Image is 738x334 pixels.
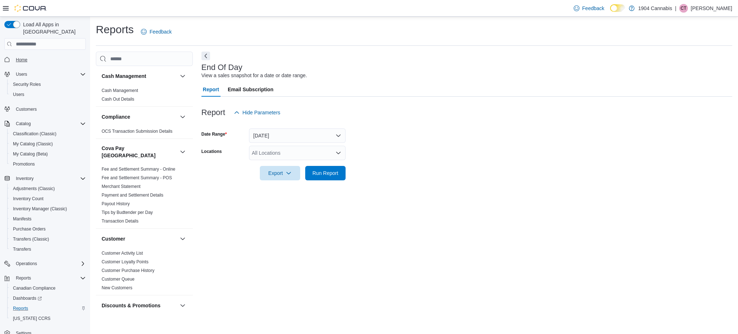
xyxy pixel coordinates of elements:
[10,284,86,293] span: Canadian Compliance
[10,140,56,148] a: My Catalog (Classic)
[102,302,160,309] h3: Discounts & Promotions
[102,285,132,290] a: New Customers
[16,275,31,281] span: Reports
[7,89,89,100] button: Users
[13,216,31,222] span: Manifests
[10,215,86,223] span: Manifests
[203,82,219,97] span: Report
[102,268,155,273] a: Customer Purchase History
[13,306,28,311] span: Reports
[10,215,34,223] a: Manifests
[10,194,46,203] a: Inventory Count
[10,90,86,99] span: Users
[10,314,86,323] span: Washington CCRS
[201,108,225,117] h3: Report
[13,246,31,252] span: Transfers
[150,28,172,35] span: Feedback
[10,129,86,138] span: Classification (Classic)
[102,184,141,189] span: Merchant Statement
[335,150,341,156] button: Open list of options
[13,316,50,321] span: [US_STATE] CCRS
[14,5,47,12] img: Cova
[13,131,57,137] span: Classification (Classic)
[102,218,138,224] span: Transaction Details
[102,235,125,242] h3: Customer
[231,105,283,120] button: Hide Parameters
[260,166,300,180] button: Export
[102,129,173,134] a: OCS Transaction Submission Details
[102,268,155,273] span: Customer Purchase History
[13,259,86,268] span: Operations
[102,250,143,256] span: Customer Activity List
[13,174,86,183] span: Inventory
[10,304,31,313] a: Reports
[102,201,130,207] span: Payout History
[13,105,86,114] span: Customers
[201,63,243,72] h3: End Of Day
[96,165,193,228] div: Cova Pay [GEOGRAPHIC_DATA]
[13,56,30,64] a: Home
[178,148,187,156] button: Cova Pay [GEOGRAPHIC_DATA]
[102,251,143,256] a: Customer Activity List
[102,113,130,120] h3: Compliance
[16,57,27,63] span: Home
[102,72,146,80] h3: Cash Management
[13,274,34,282] button: Reports
[10,129,59,138] a: Classification (Classic)
[13,174,36,183] button: Inventory
[13,82,41,87] span: Security Roles
[675,4,676,13] p: |
[312,170,338,177] span: Run Report
[201,72,307,79] div: View a sales snapshot for a date or date range.
[102,219,138,224] a: Transaction Details
[13,141,53,147] span: My Catalog (Classic)
[7,293,89,303] a: Dashboards
[102,72,177,80] button: Cash Management
[7,159,89,169] button: Promotions
[102,128,173,134] span: OCS Transaction Submission Details
[7,283,89,293] button: Canadian Compliance
[228,82,274,97] span: Email Subscription
[13,151,48,157] span: My Catalog (Beta)
[102,193,163,198] a: Payment and Settlement Details
[7,149,89,159] button: My Catalog (Beta)
[10,294,86,303] span: Dashboards
[13,55,86,64] span: Home
[16,121,31,127] span: Catalog
[178,301,187,310] button: Discounts & Promotions
[16,176,34,181] span: Inventory
[7,234,89,244] button: Transfers (Classic)
[1,69,89,79] button: Users
[13,236,49,242] span: Transfers (Classic)
[102,97,134,102] a: Cash Out Details
[10,194,86,203] span: Inventory Count
[1,273,89,283] button: Reports
[10,150,86,158] span: My Catalog (Beta)
[16,106,37,112] span: Customers
[13,285,55,291] span: Canadian Compliance
[16,71,27,77] span: Users
[13,70,86,79] span: Users
[102,145,177,159] button: Cova Pay [GEOGRAPHIC_DATA]
[7,313,89,324] button: [US_STATE] CCRS
[102,302,177,309] button: Discounts & Promotions
[1,119,89,129] button: Catalog
[582,5,604,12] span: Feedback
[102,276,134,282] span: Customer Queue
[243,109,280,116] span: Hide Parameters
[10,80,44,89] a: Security Roles
[249,128,346,143] button: [DATE]
[10,225,49,233] a: Purchase Orders
[10,294,45,303] a: Dashboards
[201,52,210,60] button: Next
[638,4,672,13] p: 1904 Cannabis
[571,1,607,16] a: Feedback
[10,184,86,193] span: Adjustments (Classic)
[679,4,688,13] div: Cody Tomlinson
[102,88,138,93] a: Cash Management
[13,295,42,301] span: Dashboards
[102,259,148,264] a: Customer Loyalty Points
[7,214,89,224] button: Manifests
[305,166,346,180] button: Run Report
